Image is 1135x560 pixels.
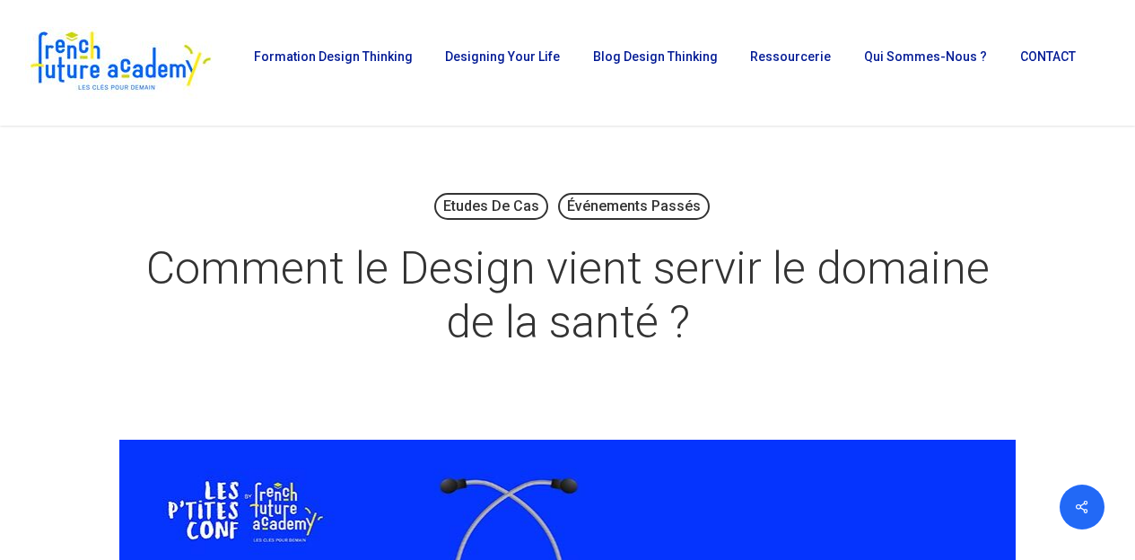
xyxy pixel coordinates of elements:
span: Qui sommes-nous ? [864,49,987,64]
a: Designing Your Life [436,50,566,75]
a: Blog Design Thinking [584,50,723,75]
a: Événements passés [558,193,710,220]
img: French Future Academy [25,27,214,99]
a: Etudes de cas [434,193,548,220]
span: Designing Your Life [445,49,560,64]
span: Formation Design Thinking [254,49,413,64]
a: CONTACT [1011,50,1083,75]
span: CONTACT [1020,49,1076,64]
span: Ressourcerie [750,49,831,64]
span: Blog Design Thinking [593,49,718,64]
a: Formation Design Thinking [245,50,418,75]
a: Ressourcerie [741,50,837,75]
a: Qui sommes-nous ? [855,50,992,75]
h1: Comment le Design vient servir le domaine de la santé ? [119,223,1017,367]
